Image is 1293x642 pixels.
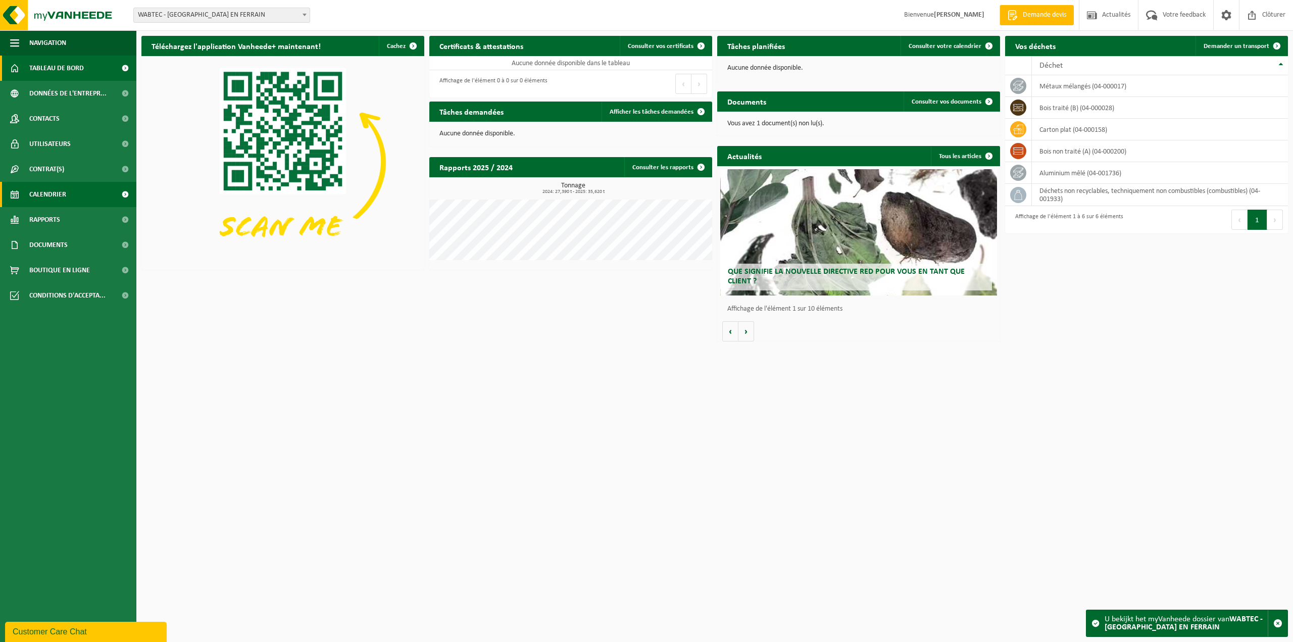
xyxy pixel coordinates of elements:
h3: Tonnage [434,182,712,194]
h2: Téléchargez l'application Vanheede+ maintenant! [141,36,331,56]
p: Aucune donnée disponible. [439,130,702,137]
span: Contrat(s) [29,157,64,182]
td: carton plat (04-000158) [1032,119,1288,140]
a: Que signifie la nouvelle directive RED pour vous en tant que client ? [720,169,998,295]
span: Consulter vos documents [912,98,981,105]
span: Contacts [29,106,60,131]
button: Previous [675,74,691,94]
a: Tous les articles [931,146,999,166]
h2: Actualités [717,146,772,166]
span: Que signifie la nouvelle directive RED pour vous en tant que client ? [728,268,965,285]
button: Volgende [738,321,754,341]
div: U bekijkt het myVanheede dossier van [1105,610,1268,636]
strong: [PERSON_NAME] [934,11,984,19]
h2: Documents [717,91,776,111]
span: Tableau de bord [29,56,84,81]
button: Next [1267,210,1283,230]
span: Données de l'entrepr... [29,81,107,106]
span: Documents [29,232,68,258]
span: Boutique en ligne [29,258,90,283]
h2: Tâches demandées [429,102,514,121]
td: aluminium mêlé (04-001736) [1032,162,1288,184]
span: WABTEC - HAUTS DE FRANCE - NEUVILLE EN FERRAIN [133,8,310,23]
span: Consulter votre calendrier [909,43,981,50]
span: Déchet [1039,62,1063,70]
span: Cachez [387,43,406,50]
button: 1 [1248,210,1267,230]
td: déchets non recyclables, techniquement non combustibles (combustibles) (04-001933) [1032,184,1288,206]
h2: Tâches planifiées [717,36,795,56]
a: Consulter les rapports [624,157,711,177]
a: Demander un transport [1196,36,1287,56]
span: 2024: 27,390 t - 2025: 35,620 t [434,189,712,194]
button: Vorige [722,321,738,341]
p: Affichage de l'élément 1 sur 10 éléments [727,306,995,313]
button: Cachez [379,36,423,56]
p: Vous avez 1 document(s) non lu(s). [727,120,990,127]
span: Consulter vos certificats [628,43,693,50]
span: Demande devis [1020,10,1069,20]
td: bois traité (B) (04-000028) [1032,97,1288,119]
td: Aucune donnée disponible dans le tableau [429,56,712,70]
span: WABTEC - HAUTS DE FRANCE - NEUVILLE EN FERRAIN [134,8,310,22]
div: Affichage de l'élément 0 à 0 sur 0 éléments [434,73,548,95]
span: Utilisateurs [29,131,71,157]
td: bois non traité (A) (04-000200) [1032,140,1288,162]
button: Next [691,74,707,94]
span: Calendrier [29,182,66,207]
h2: Certificats & attestations [429,36,533,56]
p: Aucune donnée disponible. [727,65,990,72]
button: Previous [1231,210,1248,230]
a: Consulter vos certificats [620,36,711,56]
a: Consulter vos documents [904,91,999,112]
a: Demande devis [1000,5,1074,25]
span: Navigation [29,30,66,56]
div: Affichage de l'élément 1 à 6 sur 6 éléments [1010,209,1123,231]
span: Afficher les tâches demandées [610,109,693,115]
a: Afficher les tâches demandées [602,102,711,122]
span: Rapports [29,207,60,232]
td: métaux mélangés (04-000017) [1032,75,1288,97]
iframe: chat widget [5,620,169,642]
h2: Rapports 2025 / 2024 [429,157,523,177]
a: Consulter votre calendrier [901,36,999,56]
span: Conditions d'accepta... [29,283,106,308]
span: Demander un transport [1204,43,1269,50]
h2: Vos déchets [1005,36,1066,56]
img: Download de VHEPlus App [141,56,424,268]
strong: WABTEC - [GEOGRAPHIC_DATA] EN FERRAIN [1105,615,1263,631]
